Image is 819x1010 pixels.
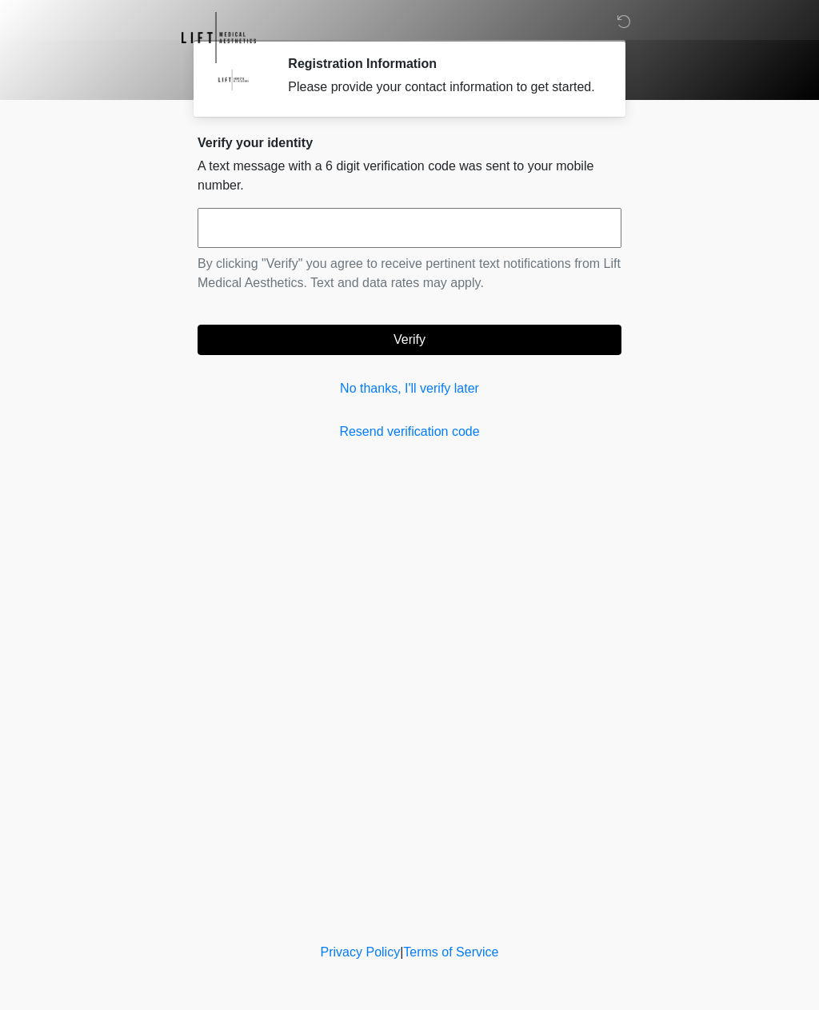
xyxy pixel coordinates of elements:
[182,12,256,63] img: Lift Medical Aesthetics Logo
[198,379,621,398] a: No thanks, I'll verify later
[198,135,621,150] h2: Verify your identity
[403,945,498,959] a: Terms of Service
[210,56,258,104] img: Agent Avatar
[198,325,621,355] button: Verify
[400,945,403,959] a: |
[198,254,621,293] p: By clicking "Verify" you agree to receive pertinent text notifications from Lift Medical Aestheti...
[321,945,401,959] a: Privacy Policy
[288,78,597,97] div: Please provide your contact information to get started.
[198,157,621,195] p: A text message with a 6 digit verification code was sent to your mobile number.
[198,422,621,441] a: Resend verification code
